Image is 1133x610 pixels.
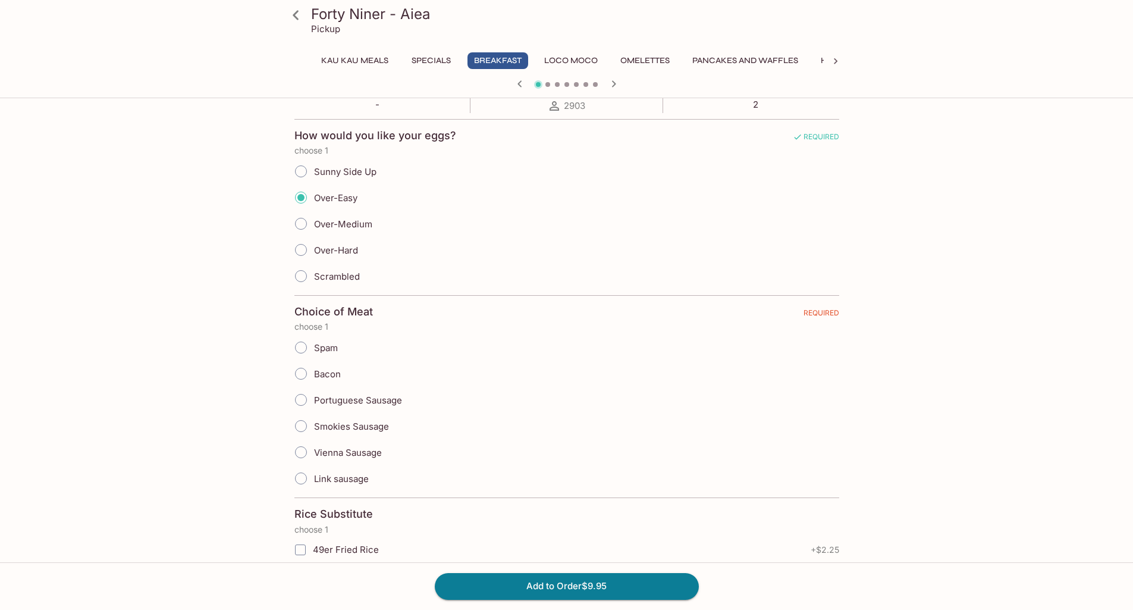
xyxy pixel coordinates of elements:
button: Kau Kau Meals [315,52,395,69]
span: Bacon [314,368,341,380]
span: Smokies Sausage [314,421,389,432]
span: Link sausage [314,473,369,484]
span: Scrambled [314,271,360,282]
span: 49er Fried Rice [313,544,379,555]
button: Omelettes [614,52,676,69]
button: Breakfast [467,52,528,69]
h4: Choice of Meat [294,305,373,318]
h3: Forty Niner - Aiea [311,5,843,23]
span: Over-Hard [314,245,358,256]
p: 2 [740,99,771,110]
p: choose 1 [294,322,839,331]
span: + $2.25 [811,545,839,555]
h4: How would you like your eggs? [294,129,456,142]
span: REQUIRED [793,132,839,146]
span: REQUIRED [804,308,839,322]
span: Over-Easy [314,192,357,204]
button: Add to Order$9.95 [435,573,699,599]
button: Loco Moco [538,52,604,69]
p: - [362,99,393,110]
span: Vienna Sausage [314,447,382,458]
p: choose 1 [294,146,839,155]
span: Sunny Side Up [314,166,376,177]
span: Spam [314,342,338,354]
button: Specials [404,52,458,69]
button: Hawaiian Style French Toast [814,52,961,69]
h4: Rice Substitute [294,508,373,521]
p: Pickup [311,23,340,35]
button: Pancakes and Waffles [686,52,805,69]
span: 2903 [564,100,585,111]
p: choose 1 [294,525,839,534]
span: Portuguese Sausage [314,395,402,406]
span: Over-Medium [314,218,372,230]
